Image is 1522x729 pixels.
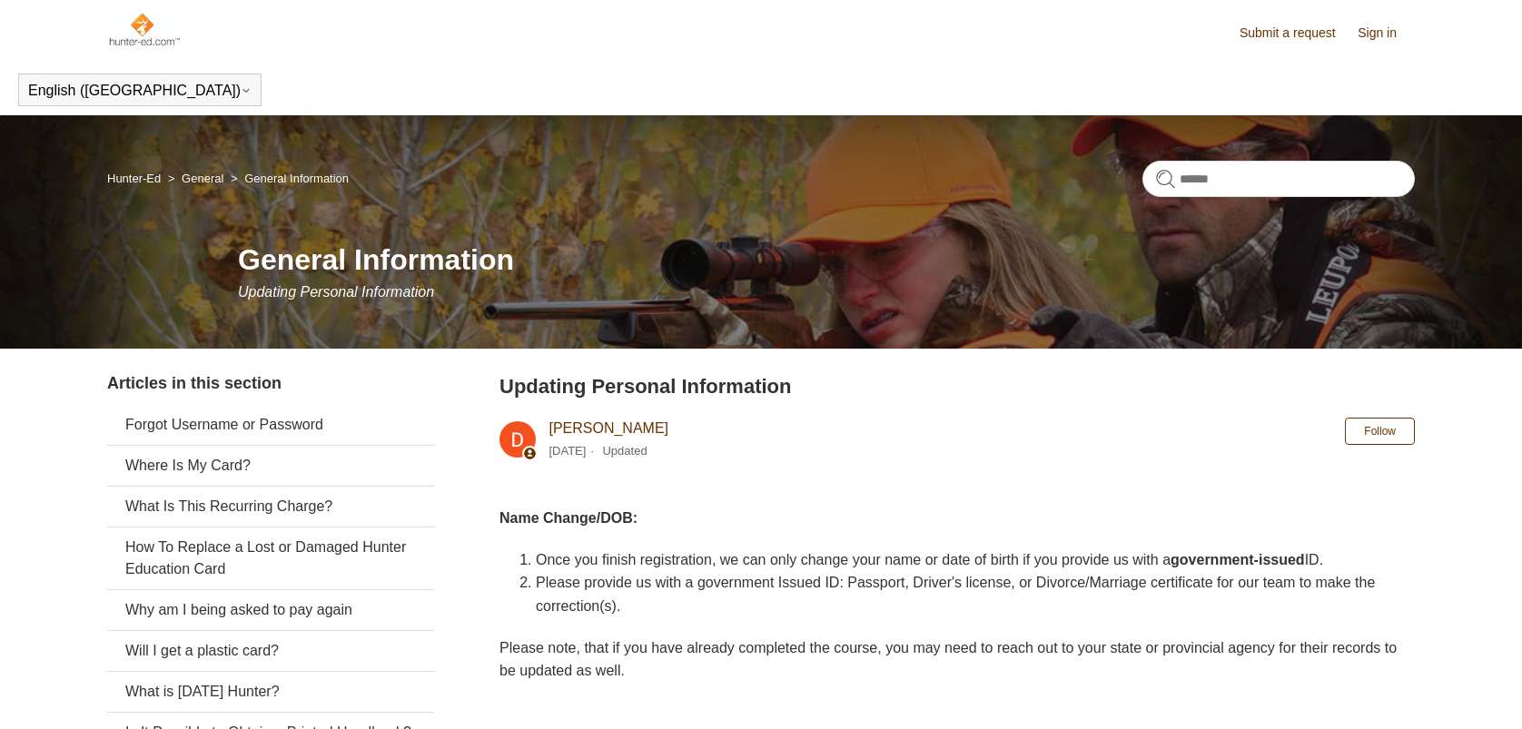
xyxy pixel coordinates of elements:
[244,172,349,185] a: General Information
[107,446,434,486] a: Where Is My Card?
[107,487,434,527] a: What Is This Recurring Charge?
[1142,161,1415,197] input: Search
[227,172,349,185] li: General Information
[1345,418,1415,445] button: Follow Article
[107,11,181,47] img: Hunter-Ed Help Center home page
[107,172,161,185] a: Hunter-Ed
[1240,24,1354,43] a: Submit a request
[107,527,434,589] a: How To Replace a Lost or Damaged Hunter Education Card
[499,640,1397,679] span: Please note, that if you have already completed the course, you may need to reach out to your sta...
[1171,552,1305,567] strong: government-issued
[107,172,164,185] li: Hunter-Ed
[107,405,434,445] a: Forgot Username or Password
[499,510,637,526] strong: Name Change/DOB:
[238,238,1415,281] h1: General Information
[536,575,1375,614] span: Please provide us with a government Issued ID: Passport, Driver's license, or Divorce/Marriage ce...
[549,444,586,458] time: 03/04/2024, 10:02
[107,374,282,392] span: Articles in this section
[28,83,252,99] button: English ([GEOGRAPHIC_DATA])
[549,420,668,436] a: [PERSON_NAME]
[107,590,434,630] a: Why am I being asked to pay again
[499,371,1415,401] h2: Updating Personal Information
[602,444,647,458] li: Updated
[536,552,1323,567] span: Once you finish registration, we can only change your name or date of birth if you provide us wit...
[182,172,223,185] a: General
[107,631,434,671] a: Will I get a plastic card?
[1358,24,1415,43] a: Sign in
[107,672,434,712] a: What is [DATE] Hunter?
[164,172,227,185] li: General
[238,284,434,300] span: Updating Personal Information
